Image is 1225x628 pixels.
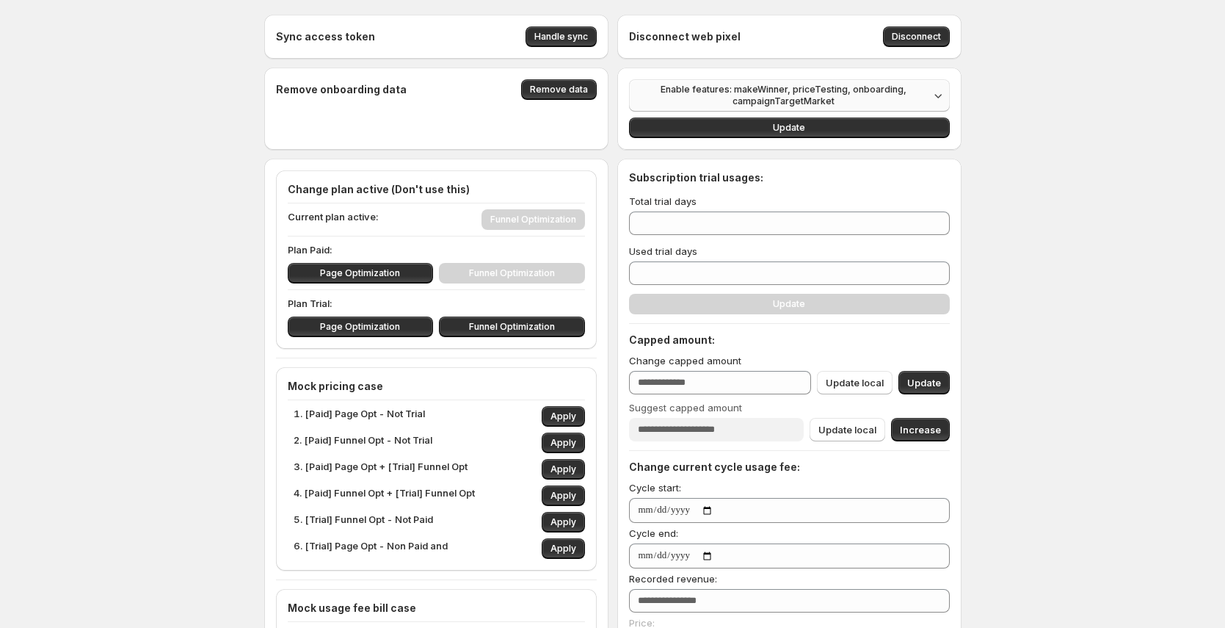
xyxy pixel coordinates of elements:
[883,26,950,47] button: Disconnect
[817,371,893,394] button: Update local
[907,375,941,390] span: Update
[629,482,681,494] span: Cycle start:
[534,31,588,43] span: Handle sync
[294,459,468,480] p: 3. [Paid] Page Opt + [Trial] Funnel Opt
[288,182,585,197] h4: Change plan active (Don't use this)
[629,170,763,185] h4: Subscription trial usages:
[288,317,434,337] button: Page Optimization
[638,84,929,107] span: Enable features: makeWinner, priceTesting, onboarding, campaignTargetMarket
[294,512,433,533] p: 5. [Trial] Funnel Opt - Not Paid
[818,422,876,437] span: Update local
[288,263,434,284] button: Page Optimization
[542,538,585,559] button: Apply
[550,437,576,449] span: Apply
[542,459,585,480] button: Apply
[629,333,950,347] h4: Capped amount:
[530,84,588,95] span: Remove data
[469,321,555,333] span: Funnel Optimization
[276,82,407,97] h4: Remove onboarding data
[898,371,950,394] button: Update
[288,242,585,257] p: Plan Paid:
[542,512,585,533] button: Apply
[294,538,448,559] p: 6. [Trial] Page Opt - Non Paid and
[288,379,585,394] h4: Mock pricing case
[276,29,375,44] h4: Sync access token
[550,463,576,475] span: Apply
[826,375,884,390] span: Update local
[629,402,742,414] span: Suggest capped amount
[550,490,576,502] span: Apply
[542,433,585,453] button: Apply
[439,317,585,337] button: Funnel Optimization
[810,418,885,441] button: Update local
[629,573,717,585] span: Recorded revenue:
[550,543,576,555] span: Apply
[550,411,576,422] span: Apply
[526,26,597,47] button: Handle sync
[629,527,678,539] span: Cycle end:
[550,516,576,528] span: Apply
[320,321,400,333] span: Page Optimization
[891,418,950,441] button: Increase
[542,486,585,506] button: Apply
[629,29,741,44] h4: Disconnect web pixel
[294,406,425,427] p: 1. [Paid] Page Opt - Not Trial
[294,486,475,506] p: 4. [Paid] Funnel Opt + [Trial] Funnel Opt
[521,79,597,100] button: Remove data
[288,209,379,230] p: Current plan active:
[892,31,941,43] span: Disconnect
[629,245,697,257] span: Used trial days
[629,355,741,367] span: Change capped amount
[288,601,585,616] h4: Mock usage fee bill case
[629,195,697,207] span: Total trial days
[294,433,432,453] p: 2. [Paid] Funnel Opt - Not Trial
[629,79,950,112] button: Enable features: makeWinner, priceTesting, onboarding, campaignTargetMarket
[320,267,400,279] span: Page Optimization
[773,122,805,134] span: Update
[629,118,950,138] button: Update
[542,406,585,427] button: Apply
[900,422,941,437] span: Increase
[629,460,950,474] h4: Change current cycle usage fee:
[288,296,585,311] p: Plan Trial:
